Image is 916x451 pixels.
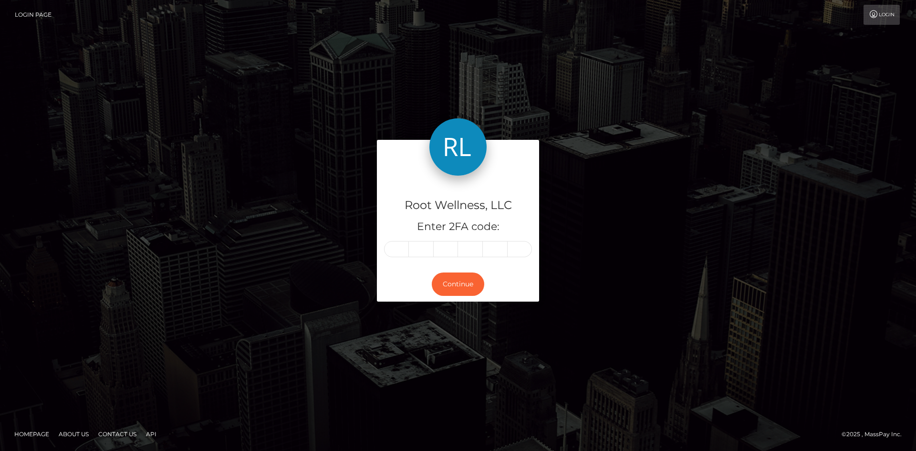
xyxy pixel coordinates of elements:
[384,197,532,214] h4: Root Wellness, LLC
[384,220,532,234] h5: Enter 2FA code:
[429,118,487,176] img: Root Wellness, LLC
[842,429,909,440] div: © 2025 , MassPay Inc.
[15,5,52,25] a: Login Page
[94,427,140,441] a: Contact Us
[142,427,160,441] a: API
[10,427,53,441] a: Homepage
[864,5,900,25] a: Login
[432,273,484,296] button: Continue
[55,427,93,441] a: About Us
